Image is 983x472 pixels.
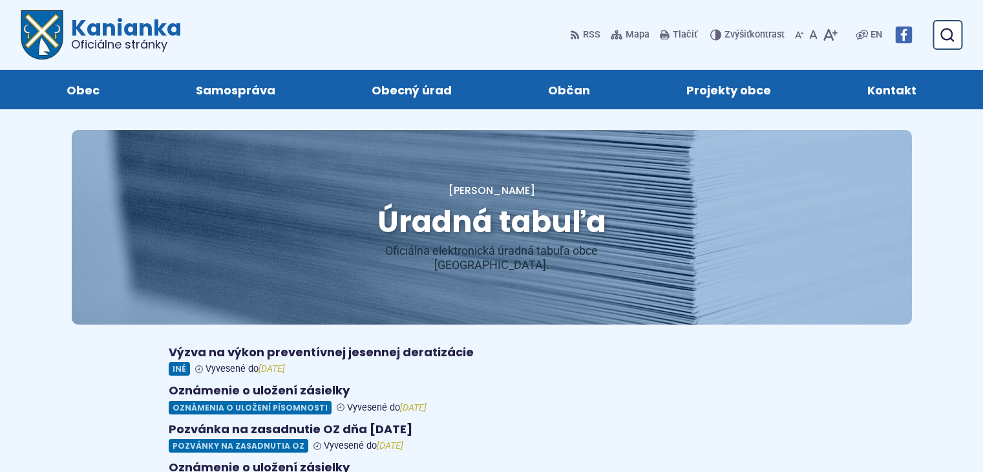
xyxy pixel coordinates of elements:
[570,21,603,48] a: RSS
[169,345,815,360] h4: Výzva na výkon preventívnej jesennej deratizácie
[372,70,452,109] span: Obecný úrad
[867,70,916,109] span: Kontakt
[651,70,807,109] a: Projekty obce
[196,70,275,109] span: Samospráva
[686,70,771,109] span: Projekty obce
[895,27,912,43] img: Prejsť na Facebook stránku
[548,70,590,109] span: Občan
[169,383,815,414] a: Oznámenie o uložení zásielky Oznámenia o uložení písomnosti Vyvesené do[DATE]
[377,201,606,242] span: Úradná tabuľa
[673,30,697,41] span: Tlačiť
[31,70,134,109] a: Obec
[513,70,626,109] a: Občan
[336,70,487,109] a: Obecný úrad
[169,345,815,376] a: Výzva na výkon preventívnej jesennej deratizácie Iné Vyvesené do[DATE]
[820,21,840,48] button: Zväčšiť veľkosť písma
[626,27,650,43] span: Mapa
[792,21,807,48] button: Zmenšiť veľkosť písma
[169,383,815,398] h4: Oznámenie o uložení zásielky
[868,27,885,43] a: EN
[449,183,535,198] a: [PERSON_NAME]
[710,21,787,48] button: Zvýšiťkontrast
[169,422,815,453] a: Pozvánka na zasadnutie OZ dňa [DATE] Pozvánky na zasadnutia OZ Vyvesené do[DATE]
[21,10,63,59] img: Prejsť na domovskú stránku
[583,27,600,43] span: RSS
[160,70,310,109] a: Samospráva
[657,21,700,48] button: Tlačiť
[337,244,647,273] p: Oficiálna elektronická úradná tabuľa obce [GEOGRAPHIC_DATA].
[169,422,815,437] h4: Pozvánka na zasadnutie OZ dňa [DATE]
[71,39,182,50] span: Oficiálne stránky
[608,21,652,48] a: Mapa
[67,70,100,109] span: Obec
[21,10,182,59] a: Logo Kanianka, prejsť na domovskú stránku.
[724,30,785,41] span: kontrast
[871,27,882,43] span: EN
[832,70,952,109] a: Kontakt
[63,17,182,50] span: Kanianka
[724,29,750,40] span: Zvýšiť
[807,21,820,48] button: Nastaviť pôvodnú veľkosť písma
